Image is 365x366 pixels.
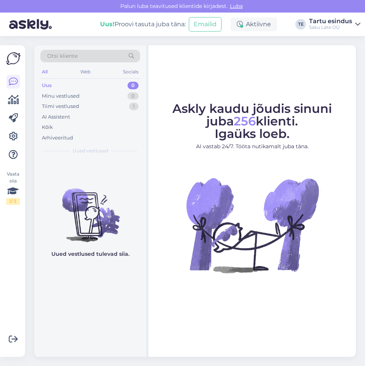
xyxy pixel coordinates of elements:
div: Minu vestlused [42,92,80,100]
div: Proovi tasuta juba täna: [100,20,186,29]
div: All [40,67,49,77]
img: No chats [34,175,146,243]
span: Askly kaudu jõudis sinuni juba klienti. Igaüks loeb. [172,101,332,141]
div: Kõik [42,124,53,131]
div: AI Assistent [42,113,70,121]
div: 1 / 3 [6,198,20,205]
div: TE [295,19,306,30]
div: Arhiveeritud [42,134,73,142]
div: Tartu esindus [309,18,352,24]
div: Saku Läte OÜ [309,24,352,30]
div: Vaata siia [6,171,20,205]
div: Aktiivne [231,17,277,31]
p: AI vastab 24/7. Tööta nutikamalt juba täna. [155,143,349,151]
span: Uued vestlused [73,147,108,154]
img: No Chat active [184,157,321,293]
div: Socials [121,67,140,77]
div: 0 [128,92,139,100]
img: Askly Logo [6,51,21,66]
div: Uus [42,82,52,89]
button: Emailid [189,17,222,32]
div: 0 [128,82,139,89]
div: Tiimi vestlused [42,103,79,110]
div: Web [79,67,92,77]
div: 1 [129,103,139,110]
span: Otsi kliente [47,52,78,60]
a: Tartu esindusSaku Läte OÜ [309,18,360,30]
span: 256 [234,114,256,128]
span: Luba [228,3,245,10]
p: Uued vestlused tulevad siia. [51,250,129,258]
b: Uus! [100,21,115,28]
